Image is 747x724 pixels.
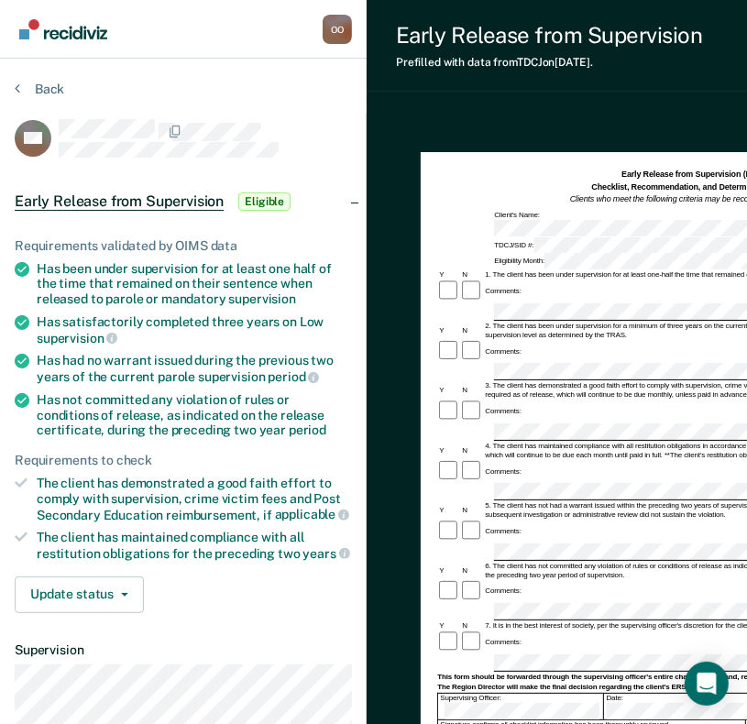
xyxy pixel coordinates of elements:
[15,192,224,211] span: Early Release from Supervision
[15,81,64,97] button: Back
[37,476,352,522] div: The client has demonstrated a good faith effort to comply with supervision, crime victim fees and...
[323,15,352,44] button: Profile dropdown button
[19,19,107,39] img: Recidiviz
[323,15,352,44] div: O O
[483,347,522,357] div: Comments:
[37,392,352,438] div: Has not committed any violation of rules or conditions of release, as indicated on the release ce...
[437,446,460,455] div: Y
[15,453,352,468] div: Requirements to check
[483,287,522,296] div: Comments:
[460,446,483,455] div: N
[437,506,460,515] div: Y
[238,192,291,211] span: Eligible
[37,261,352,307] div: Has been under supervision for at least one half of the time that remained on their sentence when...
[437,326,460,335] div: Y
[37,353,352,384] div: Has had no warrant issued during the previous two years of the current parole supervision
[37,530,352,561] div: The client has maintained compliance with all restitution obligations for the preceding two
[289,422,326,437] span: period
[460,270,483,280] div: N
[685,662,729,706] div: Open Intercom Messenger
[437,270,460,280] div: Y
[460,326,483,335] div: N
[268,369,319,384] span: period
[483,527,522,536] div: Comments:
[437,621,460,631] div: Y
[37,314,352,346] div: Has satisfactorily completed three years on Low
[396,22,703,49] div: Early Release from Supervision
[483,638,522,647] div: Comments:
[460,621,483,631] div: N
[460,386,483,395] div: N
[460,566,483,576] div: N
[303,546,350,561] span: years
[229,291,296,306] span: supervision
[437,566,460,576] div: Y
[15,642,352,658] dt: Supervision
[275,507,349,521] span: applicable
[438,694,603,719] div: Supervising Officer:
[460,506,483,515] div: N
[15,576,144,613] button: Update status
[37,331,117,346] span: supervision
[483,407,522,416] div: Comments:
[437,386,460,395] div: Y
[15,238,352,254] div: Requirements validated by OIMS data
[483,587,522,596] div: Comments:
[396,56,703,69] div: Prefilled with data from TDCJ on [DATE] .
[483,467,522,477] div: Comments:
